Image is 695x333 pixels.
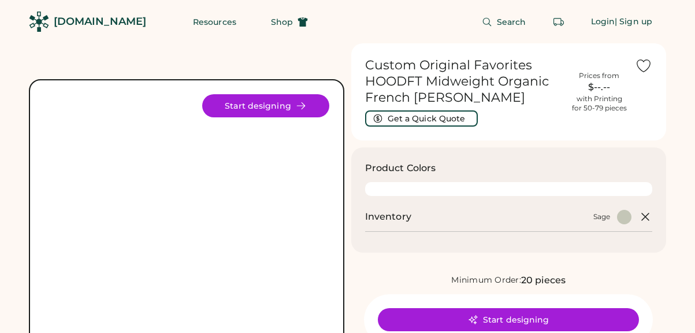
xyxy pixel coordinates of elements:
[271,18,293,26] span: Shop
[615,16,652,28] div: | Sign up
[451,275,521,286] div: Minimum Order:
[54,14,146,29] div: [DOMAIN_NAME]
[579,71,619,80] div: Prices from
[497,18,526,26] span: Search
[29,12,49,32] img: Rendered Logo - Screens
[179,10,250,34] button: Resources
[257,10,322,34] button: Shop
[591,16,615,28] div: Login
[365,57,564,106] h1: Custom Original Favorites HOODFT Midweight Organic French [PERSON_NAME]
[365,210,411,224] h2: Inventory
[365,110,478,127] button: Get a Quick Quote
[570,80,628,94] div: $--.--
[468,10,540,34] button: Search
[572,94,627,113] div: with Printing for 50-79 pieces
[593,212,610,221] div: Sage
[365,161,436,175] h3: Product Colors
[202,94,329,117] button: Start designing
[547,10,570,34] button: Retrieve an order
[378,308,639,331] button: Start designing
[521,273,566,287] div: 20 pieces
